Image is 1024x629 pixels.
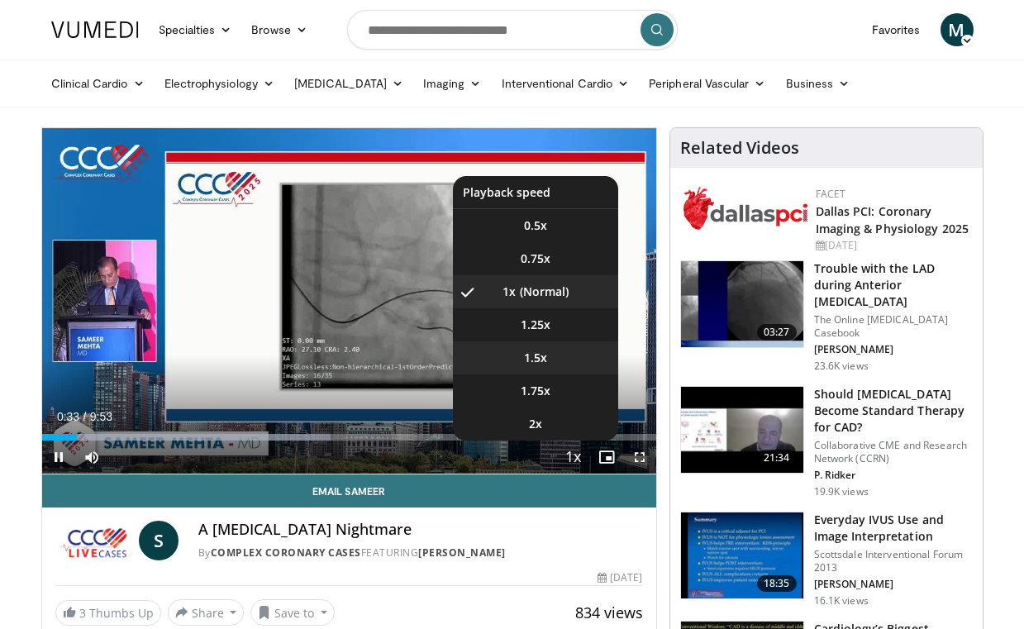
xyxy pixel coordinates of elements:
p: P. Ridker [814,469,973,482]
h4: A [MEDICAL_DATA] Nightmare [198,521,643,539]
a: Interventional Cardio [492,67,640,100]
span: 1.5x [524,350,547,366]
p: Collaborative CME and Research Network (CCRN) [814,439,973,465]
p: Scottsdale Interventional Forum 2013 [814,548,973,574]
p: The Online [MEDICAL_DATA] Casebook [814,313,973,340]
a: Favorites [862,13,931,46]
button: Share [168,599,245,626]
p: 19.9K views [814,485,869,498]
a: Imaging [413,67,492,100]
button: Playback Rate [557,441,590,474]
span: / [83,410,87,423]
a: 18:35 Everyday IVUS Use and Image Interpretation Scottsdale Interventional Forum 2013 [PERSON_NAM... [680,512,973,608]
button: Fullscreen [623,441,656,474]
span: 9:53 [90,410,112,423]
video-js: Video Player [42,128,656,474]
img: VuMedi Logo [51,21,139,38]
div: By FEATURING [198,546,643,560]
h3: Everyday IVUS Use and Image Interpretation [814,512,973,545]
h3: Should [MEDICAL_DATA] Become Standard Therapy for CAD? [814,386,973,436]
span: 1.75x [521,383,550,399]
a: FACET [816,187,846,201]
span: 0.75x [521,250,550,267]
span: 1x [502,284,516,300]
p: 16.1K views [814,594,869,608]
button: Save to [250,599,335,626]
p: [PERSON_NAME] [814,578,973,591]
a: 03:27 Trouble with the LAD during Anterior [MEDICAL_DATA] The Online [MEDICAL_DATA] Casebook [PER... [680,260,973,373]
span: 03:27 [757,324,797,341]
p: [PERSON_NAME] [814,343,973,356]
span: 18:35 [757,575,797,592]
span: 21:34 [757,450,797,466]
img: eb63832d-2f75-457d-8c1a-bbdc90eb409c.150x105_q85_crop-smart_upscale.jpg [681,387,803,473]
a: Business [776,67,860,100]
a: Dallas PCI: Coronary Imaging & Physiology 2025 [816,203,969,236]
button: Pause [42,441,75,474]
a: Complex Coronary Cases [211,546,361,560]
img: Complex Coronary Cases [55,521,132,560]
span: 2x [529,416,542,432]
a: 3 Thumbs Up [55,600,161,626]
a: Electrophysiology [155,67,284,100]
h3: Trouble with the LAD during Anterior [MEDICAL_DATA] [814,260,973,310]
a: [PERSON_NAME] [418,546,506,560]
span: 0:33 [57,410,79,423]
div: [DATE] [816,238,969,253]
div: [DATE] [598,570,642,585]
span: 1.25x [521,317,550,333]
h4: Related Videos [680,138,799,158]
button: Mute [75,441,108,474]
a: 21:34 Should [MEDICAL_DATA] Become Standard Therapy for CAD? Collaborative CME and Research Netwo... [680,386,973,498]
a: Peripheral Vascular [639,67,775,100]
a: Specialties [149,13,242,46]
a: Clinical Cardio [41,67,155,100]
span: 834 views [575,603,643,622]
img: 939357b5-304e-4393-95de-08c51a3c5e2a.png.150x105_q85_autocrop_double_scale_upscale_version-0.2.png [683,187,807,230]
p: 23.6K views [814,360,869,373]
a: [MEDICAL_DATA] [284,67,413,100]
a: S [139,521,179,560]
button: Enable picture-in-picture mode [590,441,623,474]
span: 3 [79,605,86,621]
a: M [941,13,974,46]
img: dTBemQywLidgNXR34xMDoxOjA4MTsiGN.150x105_q85_crop-smart_upscale.jpg [681,512,803,598]
img: ABqa63mjaT9QMpl35hMDoxOmtxO3TYNt_2.150x105_q85_crop-smart_upscale.jpg [681,261,803,347]
input: Search topics, interventions [347,10,678,50]
a: Browse [241,13,317,46]
a: Email Sameer [42,474,656,507]
div: Progress Bar [42,434,656,441]
span: 0.5x [524,217,547,234]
